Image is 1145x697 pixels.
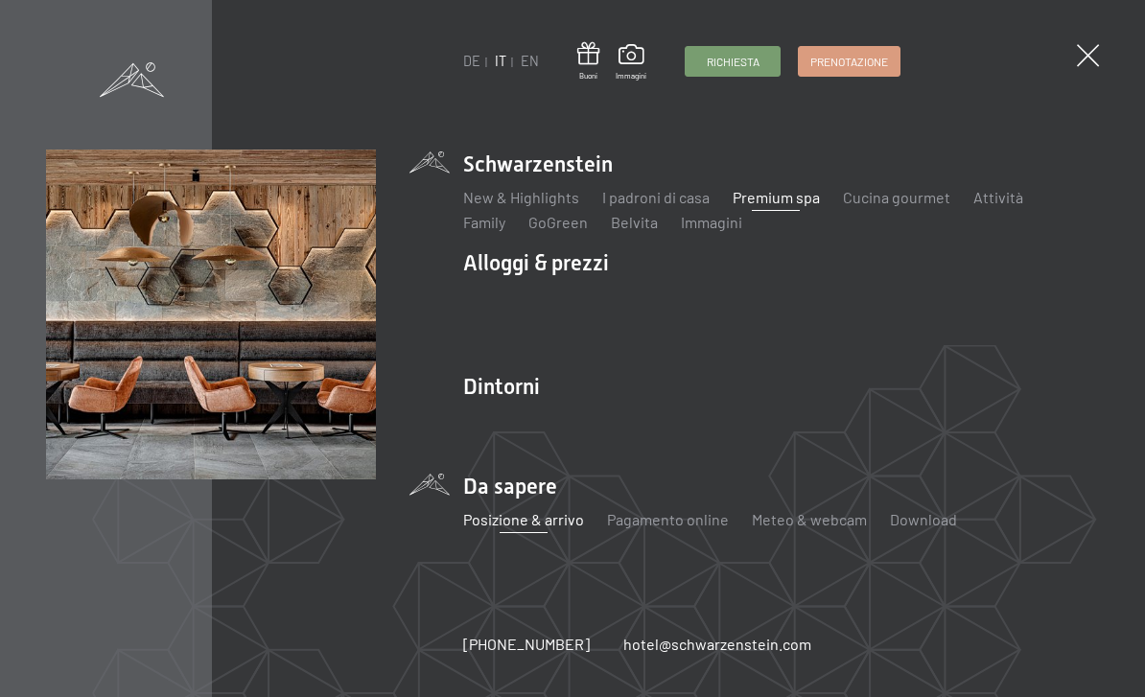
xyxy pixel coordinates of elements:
[752,510,867,528] a: Meteo & webcam
[616,44,646,81] a: Immagini
[463,188,579,206] a: New & Highlights
[607,510,729,528] a: Pagamento online
[810,54,888,70] span: Prenotazione
[528,213,588,231] a: GoGreen
[611,213,658,231] a: Belvita
[463,53,480,69] a: DE
[463,635,590,653] span: [PHONE_NUMBER]
[686,47,780,76] a: Richiesta
[577,71,599,81] span: Buoni
[616,71,646,81] span: Immagini
[733,188,820,206] a: Premium spa
[46,150,376,479] img: [Translate to Italienisch:]
[973,188,1023,206] a: Attività
[463,510,584,528] a: Posizione & arrivo
[495,53,506,69] a: IT
[707,54,759,70] span: Richiesta
[577,42,599,81] a: Buoni
[799,47,900,76] a: Prenotazione
[681,213,742,231] a: Immagini
[843,188,950,206] a: Cucina gourmet
[463,213,505,231] a: Family
[463,634,590,655] a: [PHONE_NUMBER]
[623,634,811,655] a: hotel@schwarzenstein.com
[521,53,539,69] a: EN
[890,510,957,528] a: Download
[602,188,710,206] a: I padroni di casa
